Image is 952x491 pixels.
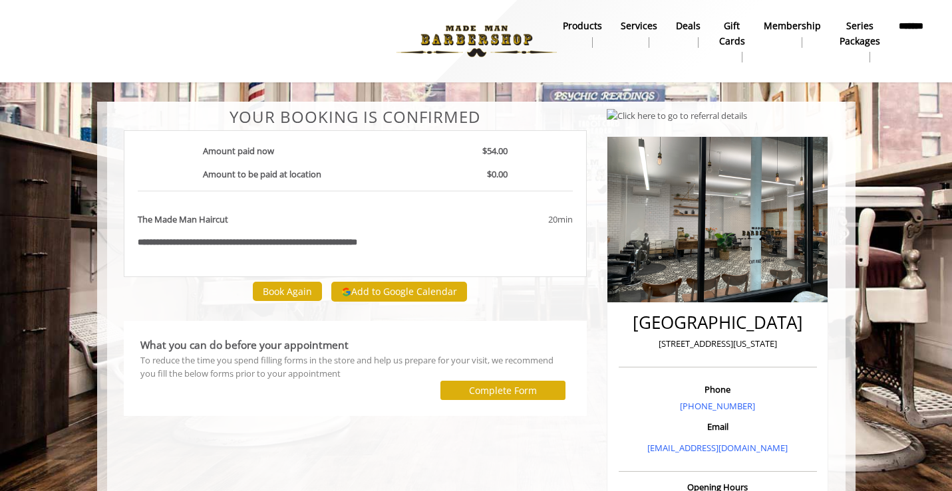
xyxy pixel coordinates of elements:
b: gift cards [719,19,745,49]
b: What you can do before your appointment [140,338,349,352]
a: [EMAIL_ADDRESS][DOMAIN_NAME] [647,442,788,454]
center: Your Booking is confirmed [124,108,587,126]
button: Complete Form [440,381,565,400]
b: Membership [764,19,821,33]
a: Gift cardsgift cards [710,17,754,66]
p: [STREET_ADDRESS][US_STATE] [622,337,814,351]
b: Deals [676,19,701,33]
b: Series packages [840,19,880,49]
h3: Phone [622,385,814,394]
label: Complete Form [469,385,537,396]
b: The Made Man Haircut [138,213,228,227]
button: Book Again [253,282,322,301]
h3: Email [622,422,814,431]
a: ServicesServices [611,17,667,51]
b: Amount to be paid at location [203,168,321,180]
a: Productsproducts [554,17,611,51]
h2: [GEOGRAPHIC_DATA] [622,313,814,332]
div: 20min [441,213,573,227]
b: $0.00 [487,168,508,180]
a: MembershipMembership [754,17,830,51]
b: Services [621,19,657,33]
b: $54.00 [482,145,508,157]
a: [PHONE_NUMBER] [680,400,755,412]
a: Series packagesSeries packages [830,17,889,66]
b: Amount paid now [203,145,274,157]
img: Click here to go to referral details [607,109,747,123]
b: products [563,19,602,33]
div: To reduce the time you spend filling forms in the store and help us prepare for your visit, we re... [140,353,571,381]
button: Add to Google Calendar [331,282,467,302]
a: DealsDeals [667,17,710,51]
img: Made Man Barbershop logo [385,5,568,78]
